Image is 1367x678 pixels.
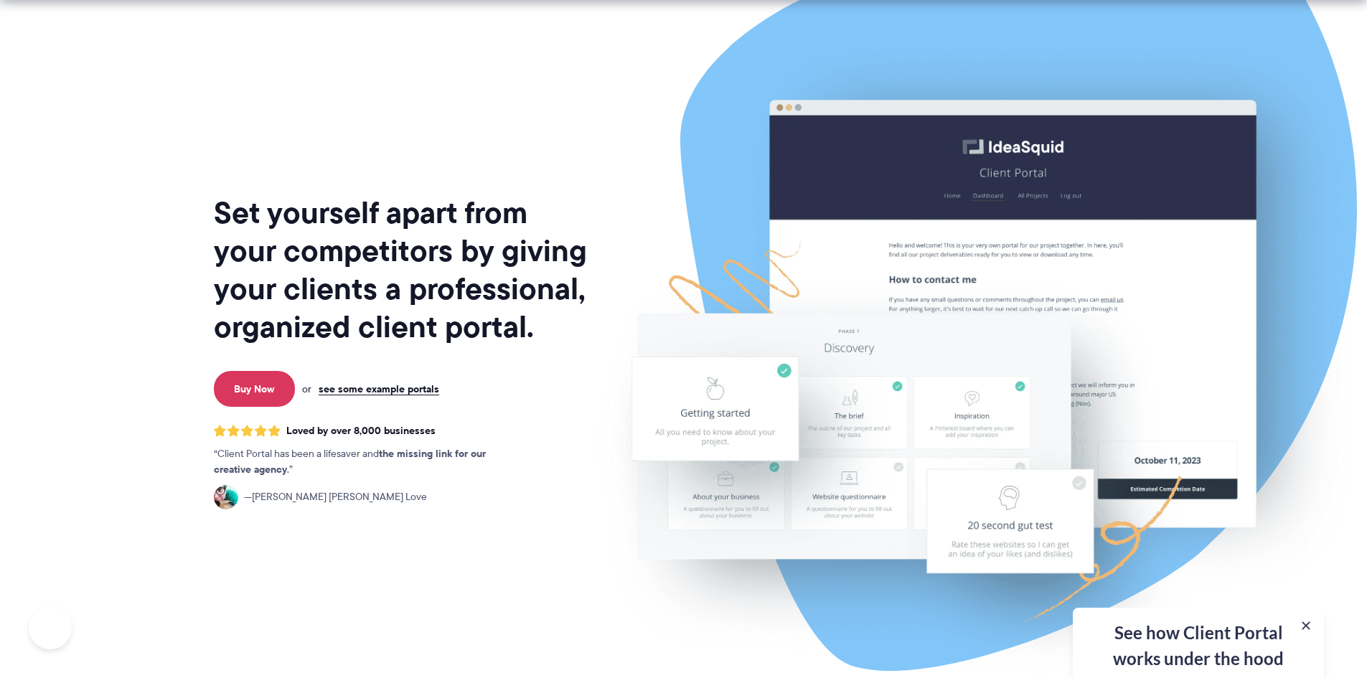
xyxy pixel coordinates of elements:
strong: the missing link for our creative agency [214,446,486,477]
p: Client Portal has been a lifesaver and . [214,446,515,478]
span: or [302,382,311,395]
span: [PERSON_NAME] [PERSON_NAME] Love [244,489,427,505]
iframe: Toggle Customer Support [29,606,72,649]
a: see some example portals [319,382,439,395]
span: Loved by over 8,000 businesses [286,425,436,437]
a: Buy Now [214,371,295,407]
h1: Set yourself apart from your competitors by giving your clients a professional, organized client ... [214,194,590,346]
